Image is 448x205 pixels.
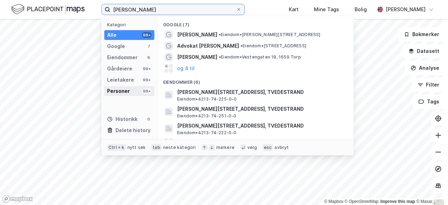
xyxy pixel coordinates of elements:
div: Kart [289,5,299,14]
button: Filter [412,78,445,92]
div: [PERSON_NAME] [386,5,426,14]
div: Kontrollprogram for chat [413,171,448,205]
span: • [219,54,221,60]
div: tab [151,144,162,151]
span: Eiendom • [STREET_ADDRESS] [240,43,306,49]
span: [PERSON_NAME][STREET_ADDRESS], TVEDESTRAND [177,122,345,130]
div: Eiendommer [107,53,138,62]
a: Mapbox [324,199,343,204]
a: Improve this map [380,199,415,204]
span: Eiendom • 4213-74-222-0-0 [177,130,237,136]
div: 99+ [142,32,152,38]
div: 99+ [142,88,152,94]
button: Datasett [402,44,445,58]
span: Eiendom • [PERSON_NAME][STREET_ADDRESS] [219,32,321,37]
span: [PERSON_NAME] [177,53,217,61]
img: logo.f888ab2527a4732fd821a326f86c7f29.svg [11,3,85,15]
div: nytt søk [127,145,146,150]
div: velg [247,145,257,150]
span: Eiendom • 4213-74-225-0-0 [177,96,237,102]
div: 7 [146,43,152,49]
div: markere [216,145,234,150]
div: 99+ [142,66,152,71]
div: Ctrl + k [107,144,126,151]
div: Kategori [107,22,154,27]
div: Personer [107,87,130,95]
div: 99+ [142,77,152,83]
div: Historikk [107,115,138,123]
button: Analyse [405,61,445,75]
div: Bolig [355,5,367,14]
span: • [240,43,243,48]
div: Google [107,42,125,50]
a: Mapbox homepage [2,195,33,203]
div: Eiendommer (6) [157,74,353,87]
span: Advokat [PERSON_NAME] [177,42,239,50]
div: neste kategori [163,145,196,150]
a: OpenStreetMap [345,199,379,204]
div: 6 [146,55,152,60]
iframe: Chat Widget [413,171,448,205]
button: og 4 til [177,64,195,73]
input: Søk på adresse, matrikkel, gårdeiere, leietakere eller personer [110,4,236,15]
span: Eiendom • 4213-74-251-0-0 [177,113,237,119]
span: [PERSON_NAME][STREET_ADDRESS], TVEDESTRAND [177,88,345,96]
div: Mine Tags [314,5,339,14]
div: Delete history [115,126,150,135]
button: Bokmerker [398,27,445,41]
button: Tags [413,95,445,109]
span: Eiendom • Vestengaten 18, 1659 Torp [219,54,301,60]
div: esc [262,144,273,151]
div: Gårdeiere [107,64,132,73]
span: • [219,32,221,37]
div: 0 [146,116,152,122]
div: Google (7) [157,16,353,29]
span: [PERSON_NAME][STREET_ADDRESS], TVEDESTRAND [177,105,345,113]
div: avbryt [274,145,289,150]
div: Alle [107,31,117,39]
div: Leietakere [107,76,134,84]
span: [PERSON_NAME] [177,30,217,39]
button: og 3 til [177,138,194,147]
